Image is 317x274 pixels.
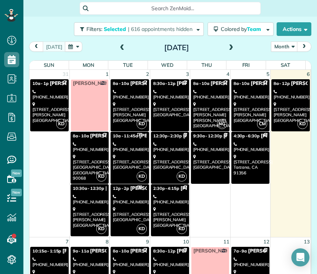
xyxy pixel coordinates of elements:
button: Month [271,42,298,52]
span: Team [247,26,262,32]
span: 12p - 2p [113,186,129,191]
span: 2:30p - 4:15p [153,186,180,191]
button: next [297,42,311,52]
span: 8:30a - 12p [153,248,176,254]
div: [STREET_ADDRESS][PERSON_NAME] [PERSON_NAME][GEOGRAPHIC_DATA] [193,102,227,128]
button: prev [29,42,43,52]
span: Filters: [86,26,102,32]
span: KD [56,119,66,129]
span: [PERSON_NAME] [90,133,131,139]
div: [STREET_ADDRESS] [GEOGRAPHIC_DATA] [153,154,187,170]
span: 10:15a - 1:15p [32,248,61,254]
span: 12:30p - 2:30p [153,133,182,139]
a: 6 [306,70,311,79]
div: [PHONE_NUMBER] [153,142,187,152]
div: [PHONE_NUMBER] [153,194,187,205]
div: [PHONE_NUMBER] [113,194,146,205]
a: 3 [185,70,190,79]
span: New [11,189,22,196]
span: 8a - 10a [73,133,89,139]
span: 9:30a - 12:30p [193,133,222,139]
div: [PHONE_NUMBER] [193,142,227,152]
div: [STREET_ADDRESS] [GEOGRAPHIC_DATA] [153,102,187,118]
span: Sat [281,62,290,68]
span: [PERSON_NAME] [130,248,171,254]
span: [PERSON_NAME] [139,133,180,139]
div: [STREET_ADDRESS] Tarzana, CA 91356 [234,154,267,175]
span: Fri [242,62,250,68]
span: 8a - 10a [113,81,129,86]
span: [PERSON_NAME] [90,248,131,254]
span: 8:30a - 12p [153,81,176,86]
span: KD [137,119,147,129]
div: [PHONE_NUMBER] [193,89,227,100]
div: [PHONE_NUMBER] [113,89,146,100]
div: [STREET_ADDRESS] [GEOGRAPHIC_DATA] [193,154,227,170]
a: 2 [145,70,150,79]
span: 4:30p - 6:30p [234,133,260,139]
div: [PHONE_NUMBER] [153,89,187,100]
a: 11 [223,237,230,246]
span: Tue [123,62,133,68]
span: KD [96,224,106,234]
a: 31 [62,70,69,79]
span: [PERSON_NAME] OFF [73,80,125,86]
button: Filters: Selected | 616 appointments hidden [74,22,204,36]
span: 8a - 10a [193,81,209,86]
div: [STREET_ADDRESS] [GEOGRAPHIC_DATA] [113,206,146,223]
a: 13 [303,237,311,246]
span: 10a - 1p [32,81,49,86]
button: Colored byTeam [208,22,274,36]
span: Wed [161,62,174,68]
span: [PERSON_NAME] [50,80,91,86]
div: [STREET_ADDRESS][PERSON_NAME] [GEOGRAPHIC_DATA] [274,102,308,123]
a: 4 [226,70,230,79]
div: [STREET_ADDRESS] [PERSON_NAME][GEOGRAPHIC_DATA] [234,102,267,123]
div: [STREET_ADDRESS][PERSON_NAME] [GEOGRAPHIC_DATA] [73,206,106,228]
span: 10:30a - 12:30p [73,186,104,191]
span: [PERSON_NAME] [105,185,146,191]
span: [PERSON_NAME] off every other [DATE] [193,248,289,254]
div: [STREET_ADDRESS] [GEOGRAPHIC_DATA], [GEOGRAPHIC_DATA] 90068 [73,154,106,181]
span: [PERSON_NAME] [251,80,292,86]
a: 5 [266,70,270,79]
span: KD [297,119,308,129]
span: KD [177,224,187,234]
a: Filters: Selected | 616 appointments hidden [70,22,204,36]
div: [PHONE_NUMBER] [73,194,106,205]
span: [PERSON_NAME] [211,80,252,86]
span: [PERSON_NAME] [183,133,224,139]
div: [PHONE_NUMBER] [234,89,267,100]
span: [PERSON_NAME] [177,248,218,254]
span: CM [257,119,267,129]
div: [PHONE_NUMBER] [32,257,66,268]
div: [PHONE_NUMBER] [73,142,106,152]
div: [PHONE_NUMBER] [32,89,66,100]
span: KD [137,224,147,234]
h2: [DATE] [129,43,224,52]
span: [PERSON_NAME] [248,248,289,254]
span: KD [96,171,106,182]
div: [STREET_ADDRESS] [GEOGRAPHIC_DATA] [113,154,146,170]
a: 7 [65,237,69,246]
span: [PERSON_NAME] [180,185,222,191]
button: [DATE] [43,42,66,52]
div: [PHONE_NUMBER] [73,257,106,268]
span: 10a - 11:45a [113,133,138,139]
a: 9 [145,237,150,246]
div: Open Intercom Messenger [291,248,309,266]
a: 1 [105,70,109,79]
a: 10 [182,237,190,246]
div: [PHONE_NUMBER] [274,89,308,100]
span: [PERSON_NAME] [62,248,103,254]
span: New [11,169,22,177]
span: 8a - 12p [274,81,290,86]
span: 9a - 11a [73,248,89,254]
a: 8 [105,237,109,246]
span: 8a - 10a [234,81,250,86]
div: [PHONE_NUMBER] [234,257,267,268]
div: [STREET_ADDRESS] [PERSON_NAME][GEOGRAPHIC_DATA] [113,102,146,123]
div: [STREET_ADDRESS] [PERSON_NAME][GEOGRAPHIC_DATA] [153,206,187,228]
span: Colored by [221,26,264,32]
span: Sun [44,62,54,68]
